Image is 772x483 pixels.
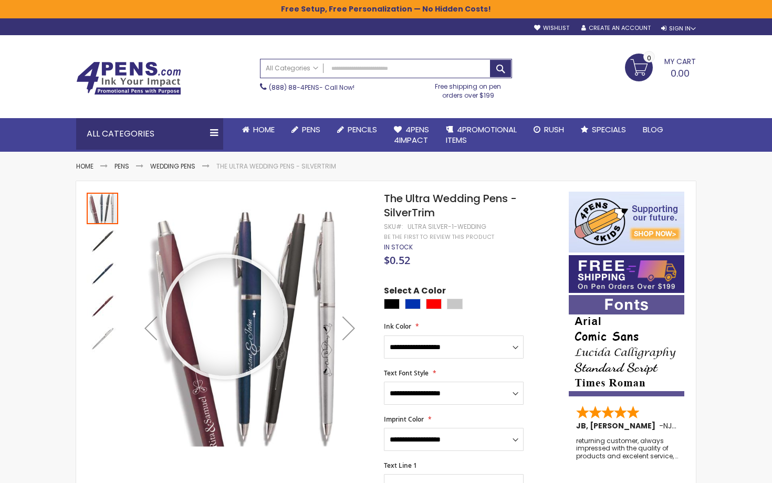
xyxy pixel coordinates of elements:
li: The Ultra Wedding Pens - SilverTrim [216,162,336,171]
div: Free shipping on pen orders over $199 [424,78,513,99]
a: Pens [114,162,129,171]
a: 4Pens4impact [385,118,437,152]
a: Pens [283,118,329,141]
span: $0.52 [384,253,410,267]
span: 4PROMOTIONAL ITEMS [446,124,517,145]
span: 0.00 [671,67,690,80]
div: Black [384,299,400,309]
a: Wedding Pens [150,162,195,171]
img: 4Pens Custom Pens and Promotional Products [76,61,181,95]
span: - Call Now! [269,83,354,92]
span: 0 [647,53,651,63]
div: returning customer, always impressed with the quality of products and excelent service, will retu... [576,437,678,460]
span: Select A Color [384,285,446,299]
img: The Ultra Wedding Pens - SilverTrim [87,323,118,354]
span: Home [253,124,275,135]
a: Wishlist [534,24,569,32]
div: Ultra Silver-1-wedding [408,223,486,231]
img: 4pens 4 kids [569,192,684,253]
a: 4PROMOTIONALITEMS [437,118,525,152]
img: The Ultra Wedding Pens - SilverTrim [87,225,118,257]
div: Blue [405,299,421,309]
img: The Ultra Wedding Pens - SilverTrim [87,258,118,289]
a: 0.00 0 [625,54,696,80]
div: All Categories [76,118,223,150]
span: All Categories [266,64,318,72]
div: Silver [447,299,463,309]
a: (888) 88-4PENS [269,83,319,92]
div: Next [328,192,370,464]
div: Sign In [661,25,696,33]
span: JB, [PERSON_NAME] [576,421,659,431]
img: The Ultra Wedding Pens - SilverTrim [87,290,118,322]
span: The Ultra Wedding Pens - SilverTrim [384,191,517,220]
span: Ink Color [384,322,411,331]
span: - , [659,421,750,431]
span: Blog [643,124,663,135]
span: Text Line 1 [384,461,417,470]
a: Specials [572,118,634,141]
a: Home [234,118,283,141]
div: The Ultra Wedding Pens - SilverTrim [87,257,119,289]
div: Previous [130,192,172,464]
img: Free shipping on orders over $199 [569,255,684,293]
span: Text Font Style [384,369,429,377]
a: Rush [525,118,572,141]
a: Pencils [329,118,385,141]
span: Imprint Color [384,415,424,424]
a: Be the first to review this product [384,233,494,241]
div: The Ultra Wedding Pens - SilverTrim [87,322,118,354]
a: Home [76,162,93,171]
span: In stock [384,243,413,251]
div: Red [426,299,442,309]
span: Pens [302,124,320,135]
div: The Ultra Wedding Pens - SilverTrim [87,192,119,224]
span: 4Pens 4impact [394,124,429,145]
span: Pencils [348,124,377,135]
a: Blog [634,118,672,141]
a: All Categories [260,59,324,77]
img: font-personalization-examples [569,295,684,396]
div: Availability [384,243,413,251]
div: The Ultra Wedding Pens - SilverTrim [87,224,119,257]
span: Rush [544,124,564,135]
span: Specials [592,124,626,135]
img: The Ultra Wedding Pens - SilverTrim [130,207,370,447]
a: Create an Account [581,24,651,32]
span: NJ [663,421,676,431]
div: The Ultra Wedding Pens - SilverTrim [87,289,119,322]
strong: SKU [384,222,403,231]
